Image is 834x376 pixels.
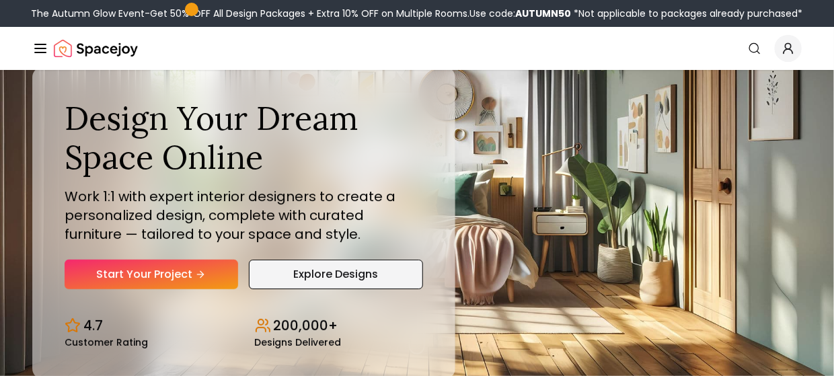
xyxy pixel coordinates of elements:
nav: Global [32,27,802,70]
span: *Not applicable to packages already purchased* [572,7,803,20]
small: Customer Rating [65,338,148,347]
p: Work 1:1 with expert interior designers to create a personalized design, complete with curated fu... [65,187,423,243]
b: AUTUMN50 [516,7,572,20]
span: Use code: [470,7,572,20]
img: Spacejoy Logo [54,35,138,62]
a: Spacejoy [54,35,138,62]
a: Explore Designs [249,260,424,289]
div: The Autumn Glow Event-Get 50% OFF All Design Packages + Extra 10% OFF on Multiple Rooms. [32,7,803,20]
h1: Design Your Dream Space Online [65,99,423,176]
small: Designs Delivered [255,338,342,347]
p: 4.7 [83,316,103,335]
div: Design stats [65,305,423,347]
p: 200,000+ [274,316,338,335]
a: Start Your Project [65,260,238,289]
